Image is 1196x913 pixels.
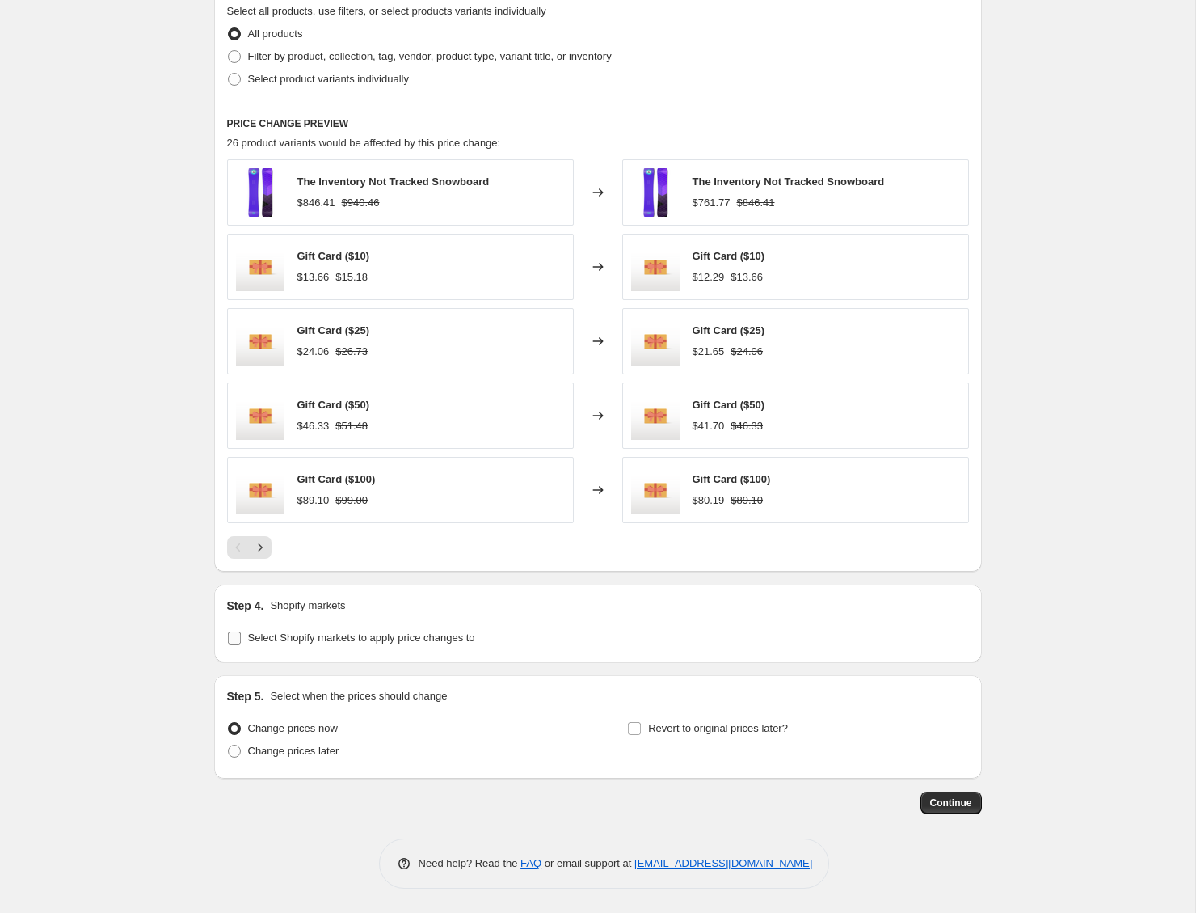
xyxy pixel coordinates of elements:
[693,399,765,411] span: Gift Card ($50)
[249,536,272,559] button: Next
[335,269,368,285] strike: $15.18
[227,536,272,559] nav: Pagination
[297,492,330,509] div: $89.10
[248,50,612,62] span: Filter by product, collection, tag, vendor, product type, variant title, or inventory
[297,250,370,262] span: Gift Card ($10)
[297,324,370,336] span: Gift Card ($25)
[248,722,338,734] span: Change prices now
[297,418,330,434] div: $46.33
[270,598,345,614] p: Shopify markets
[297,473,376,485] span: Gift Card ($100)
[693,418,725,434] div: $41.70
[335,344,368,360] strike: $26.73
[236,243,284,291] img: gift_card_80x.png
[248,632,475,644] span: Select Shopify markets to apply price changes to
[693,195,731,211] div: $761.77
[236,391,284,440] img: gift_card_80x.png
[693,175,885,188] span: The Inventory Not Tracked Snowboard
[731,269,763,285] strike: $13.66
[227,688,264,704] h2: Step 5.
[227,598,264,614] h2: Step 4.
[227,137,501,149] span: 26 product variants would be affected by this price change:
[631,168,680,217] img: snowboard_purple_hydrogen_80x.png
[930,797,972,809] span: Continue
[693,269,725,285] div: $12.29
[648,722,788,734] span: Revert to original prices later?
[297,175,490,188] span: The Inventory Not Tracked Snowboard
[236,466,284,514] img: gift_card_80x.png
[634,857,812,869] a: [EMAIL_ADDRESS][DOMAIN_NAME]
[236,317,284,366] img: gift_card_80x.png
[693,492,725,509] div: $80.19
[520,857,541,869] a: FAQ
[236,168,284,217] img: snowboard_purple_hydrogen_80x.png
[248,73,409,85] span: Select product variants individually
[693,344,725,360] div: $21.65
[631,317,680,366] img: gift_card_80x.png
[731,418,763,434] strike: $46.33
[297,269,330,285] div: $13.66
[693,250,765,262] span: Gift Card ($10)
[631,391,680,440] img: gift_card_80x.png
[737,195,775,211] strike: $846.41
[419,857,521,869] span: Need help? Read the
[270,688,447,704] p: Select when the prices should change
[731,344,763,360] strike: $24.06
[227,5,546,17] span: Select all products, use filters, or select products variants individually
[297,399,370,411] span: Gift Card ($50)
[248,745,339,757] span: Change prices later
[541,857,634,869] span: or email support at
[920,792,982,814] button: Continue
[227,117,969,130] h6: PRICE CHANGE PREVIEW
[693,324,765,336] span: Gift Card ($25)
[335,492,368,509] strike: $99.00
[335,418,368,434] strike: $51.48
[297,195,335,211] div: $846.41
[693,473,771,485] span: Gift Card ($100)
[342,195,380,211] strike: $940.46
[731,492,763,509] strike: $89.10
[297,344,330,360] div: $24.06
[631,466,680,514] img: gift_card_80x.png
[631,243,680,291] img: gift_card_80x.png
[248,27,303,40] span: All products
